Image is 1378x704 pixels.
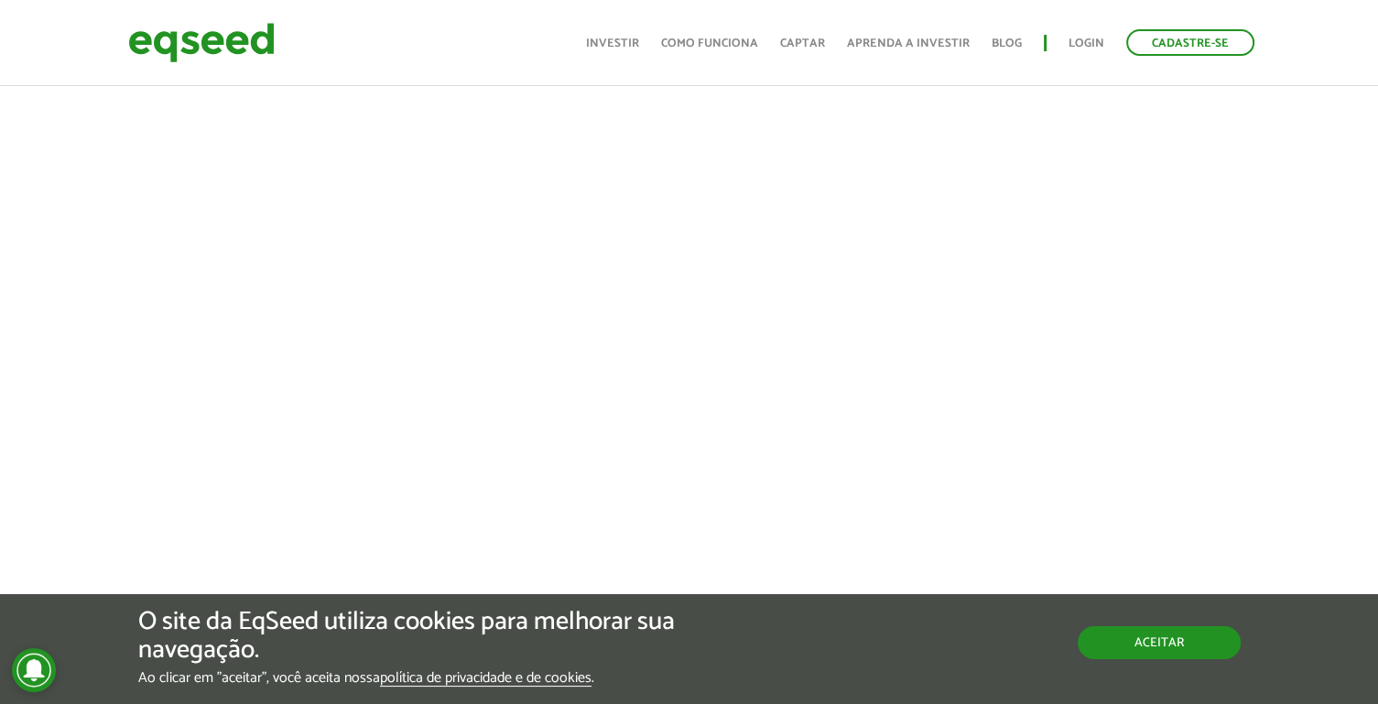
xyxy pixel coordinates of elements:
[992,38,1022,49] a: Blog
[1069,38,1104,49] a: Login
[138,608,799,665] h5: O site da EqSeed utiliza cookies para melhorar sua navegação.
[380,671,591,687] a: política de privacidade e de cookies
[847,38,970,49] a: Aprenda a investir
[1126,29,1254,56] a: Cadastre-se
[661,38,758,49] a: Como funciona
[138,669,799,687] p: Ao clicar em "aceitar", você aceita nossa .
[780,38,825,49] a: Captar
[586,38,639,49] a: Investir
[1078,626,1241,659] button: Aceitar
[128,18,275,67] img: EqSeed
